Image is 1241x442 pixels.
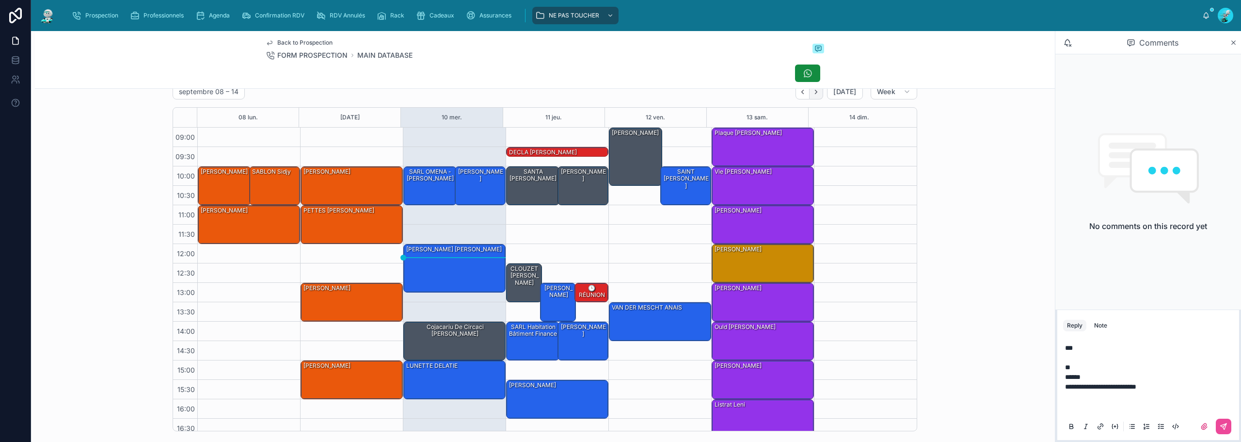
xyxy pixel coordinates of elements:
[175,191,197,199] span: 10:30
[455,167,506,205] div: [PERSON_NAME]
[611,129,660,137] div: [PERSON_NAME]
[430,12,454,19] span: Cadeaux
[251,167,292,176] div: SABLON Sidjy
[559,323,608,339] div: [PERSON_NAME]
[712,167,813,205] div: Vie [PERSON_NAME]
[175,327,197,335] span: 14:00
[405,323,505,339] div: Cojacariu De Circaci [PERSON_NAME]
[1090,320,1111,331] button: Note
[175,249,197,258] span: 12:00
[1063,320,1086,331] button: Reply
[239,108,258,127] button: 08 lun.
[1094,322,1107,329] div: Note
[508,167,558,183] div: SANTA [PERSON_NAME]
[239,7,311,24] a: Confirmation RDV
[404,361,505,399] div: LUNETTE DELATIE
[175,366,197,374] span: 15:00
[357,50,413,60] a: MAIN DATABASE
[413,7,461,24] a: Cadeaux
[833,87,856,96] span: [DATE]
[714,284,763,293] div: [PERSON_NAME]
[175,269,197,277] span: 12:30
[173,133,197,141] span: 09:00
[796,84,810,99] button: Back
[532,7,619,24] a: NE PAS TOUCHER
[175,288,197,296] span: 13:00
[277,39,333,47] span: Back to Prospection
[64,5,1202,26] div: scrollable content
[200,206,249,215] div: [PERSON_NAME]
[175,172,197,180] span: 10:00
[714,129,783,137] div: Plaque [PERSON_NAME]
[545,108,562,127] button: 11 jeu.
[405,245,503,254] div: [PERSON_NAME] [PERSON_NAME]
[175,346,197,355] span: 14:30
[871,84,917,99] button: Week
[507,380,608,418] div: [PERSON_NAME]
[266,50,348,60] a: FORM PROSPECTION
[611,303,683,312] div: VAN DER MESCHT ANAIS
[255,12,304,19] span: Confirmation RDV
[558,322,608,360] div: [PERSON_NAME]
[714,323,777,331] div: ould [PERSON_NAME]
[209,12,230,19] span: Agenda
[175,385,197,393] span: 15:30
[85,12,118,19] span: Prospection
[175,308,197,316] span: 13:30
[405,361,459,370] div: LUNETTE DELATIE
[575,283,608,302] div: 🕒 RÉUNION
[39,8,56,23] img: App logo
[198,206,300,244] div: [PERSON_NAME]
[714,400,746,409] div: Listrat Leni
[576,284,607,300] div: 🕒 RÉUNION
[877,87,895,96] span: Week
[507,147,608,157] div: DECLA [PERSON_NAME]
[508,264,541,287] div: CLOUZET [PERSON_NAME]
[714,245,763,254] div: [PERSON_NAME]
[340,108,360,127] button: [DATE]
[712,361,813,399] div: [PERSON_NAME]
[507,264,541,302] div: CLOUZET [PERSON_NAME]
[179,87,239,97] h2: septembre 08 – 14
[507,322,559,360] div: SARL Habitation Bâtiment Finance
[542,284,575,300] div: [PERSON_NAME]
[849,108,869,127] button: 14 dim.
[661,167,711,205] div: SAINT [PERSON_NAME]
[712,128,813,166] div: Plaque [PERSON_NAME]
[176,230,197,238] span: 11:30
[712,400,813,438] div: Listrat Leni
[301,283,402,321] div: [PERSON_NAME]
[712,283,813,321] div: [PERSON_NAME]
[405,167,456,183] div: SARL OMENA - [PERSON_NAME]
[463,7,518,24] a: Assurances
[559,167,608,183] div: [PERSON_NAME]
[250,167,300,205] div: SABLON Sidjy
[404,167,456,205] div: SARL OMENA - [PERSON_NAME]
[1089,220,1207,232] h2: No comments on this record yet
[457,167,505,183] div: [PERSON_NAME]
[302,206,375,215] div: PETTES [PERSON_NAME]
[442,108,462,127] button: 10 mer.
[714,167,773,176] div: Vie [PERSON_NAME]
[714,361,763,370] div: [PERSON_NAME]
[302,167,351,176] div: [PERSON_NAME]
[175,424,197,432] span: 16:30
[127,7,191,24] a: Professionnels
[301,206,402,244] div: PETTES [PERSON_NAME]
[507,167,559,205] div: SANTA [PERSON_NAME]
[827,84,862,99] button: [DATE]
[404,245,505,292] div: [PERSON_NAME] [PERSON_NAME]
[1139,37,1178,49] span: Comments
[558,167,608,205] div: [PERSON_NAME]
[747,108,768,127] button: 13 sam.
[200,167,249,176] div: [PERSON_NAME]
[404,322,505,360] div: Cojacariu De Circaci [PERSON_NAME]
[646,108,665,127] button: 12 ven.
[277,50,348,60] span: FORM PROSPECTION
[662,167,711,190] div: SAINT [PERSON_NAME]
[508,148,578,157] div: DECLA [PERSON_NAME]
